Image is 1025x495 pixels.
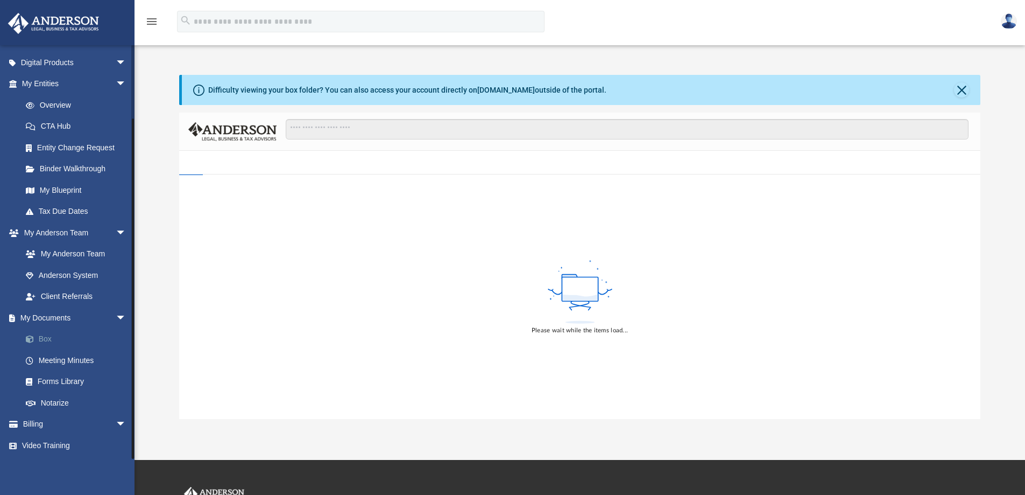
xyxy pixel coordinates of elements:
a: My Anderson Teamarrow_drop_down [8,222,137,243]
div: Please wait while the items load... [532,326,628,336]
a: Client Referrals [15,286,137,308]
span: arrow_drop_down [116,52,137,74]
a: My Documentsarrow_drop_down [8,307,143,329]
a: My Blueprint [15,179,137,201]
a: menu [145,20,158,28]
a: Forms Library [15,371,137,393]
span: arrow_drop_down [116,307,137,329]
a: My Entitiesarrow_drop_down [8,73,143,95]
a: CTA Hub [15,116,143,137]
a: Digital Productsarrow_drop_down [8,52,143,73]
a: Notarize [15,392,143,414]
i: search [180,15,192,26]
button: Close [954,82,969,97]
a: Anderson System [15,264,137,286]
span: arrow_drop_down [116,414,137,436]
img: User Pic [1001,13,1017,29]
input: Search files and folders [286,119,969,140]
a: Billingarrow_drop_down [8,414,143,435]
a: Overview [15,94,143,116]
div: Difficulty viewing your box folder? You can also access your account directly on outside of the p... [208,85,606,96]
a: Tax Due Dates [15,201,143,222]
a: My Anderson Team [15,243,132,265]
a: Box [15,329,143,350]
i: menu [145,15,158,28]
span: arrow_drop_down [116,222,137,244]
a: Video Training [8,435,137,456]
a: Meeting Minutes [15,350,143,371]
a: Binder Walkthrough [15,158,143,180]
span: arrow_drop_down [116,73,137,95]
a: Entity Change Request [15,137,143,158]
a: [DOMAIN_NAME] [477,86,535,94]
img: Anderson Advisors Platinum Portal [5,13,102,34]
